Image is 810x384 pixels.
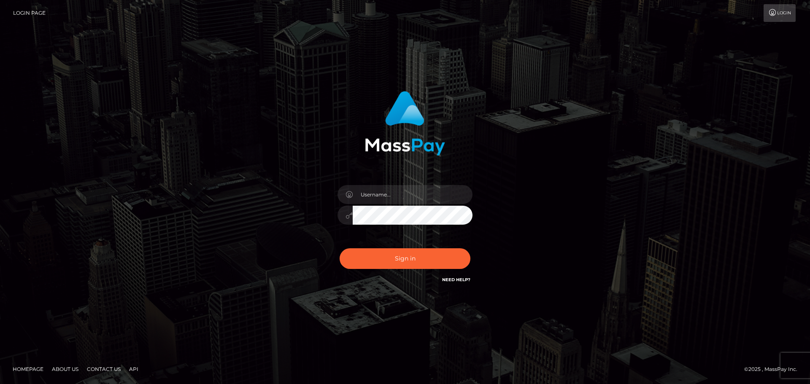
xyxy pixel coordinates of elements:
a: Contact Us [84,363,124,376]
a: About Us [49,363,82,376]
input: Username... [353,185,472,204]
a: Login Page [13,4,46,22]
div: © 2025 , MassPay Inc. [744,365,804,374]
img: MassPay Login [365,91,445,156]
a: Homepage [9,363,47,376]
button: Sign in [340,248,470,269]
a: API [126,363,142,376]
a: Login [764,4,796,22]
a: Need Help? [442,277,470,282]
